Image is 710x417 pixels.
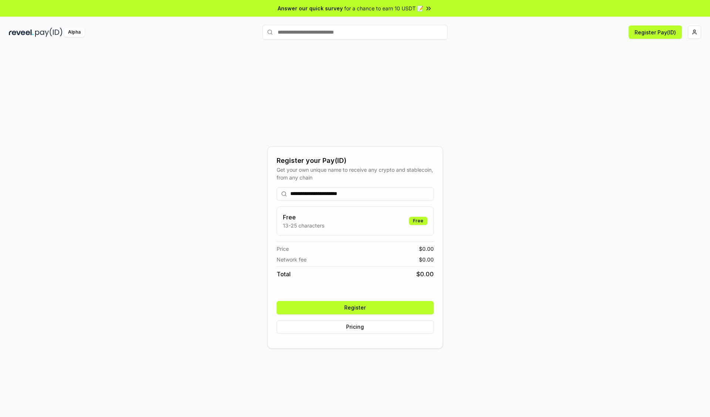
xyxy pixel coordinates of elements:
[283,222,324,229] p: 13-25 characters
[277,155,434,166] div: Register your Pay(ID)
[419,256,434,263] span: $ 0.00
[277,270,291,278] span: Total
[419,245,434,253] span: $ 0.00
[277,301,434,314] button: Register
[629,25,682,39] button: Register Pay(ID)
[277,320,434,334] button: Pricing
[277,166,434,181] div: Get your own unique name to receive any crypto and stablecoin, from any chain
[283,213,324,222] h3: Free
[416,270,434,278] span: $ 0.00
[9,28,34,37] img: reveel_dark
[35,28,62,37] img: pay_id
[278,4,343,12] span: Answer our quick survey
[409,217,427,225] div: Free
[277,245,289,253] span: Price
[344,4,423,12] span: for a chance to earn 10 USDT 📝
[277,256,307,263] span: Network fee
[64,28,85,37] div: Alpha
